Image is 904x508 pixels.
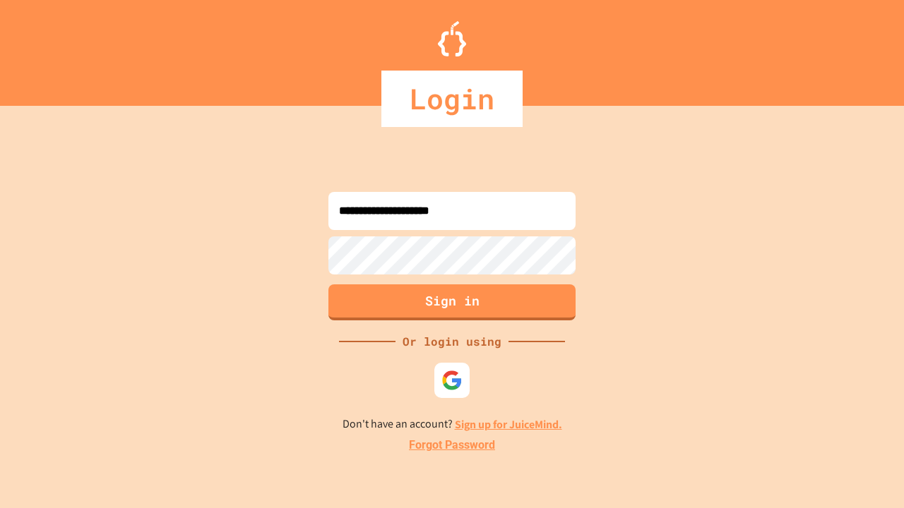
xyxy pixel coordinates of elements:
iframe: chat widget [787,390,890,450]
div: Login [381,71,523,127]
div: Or login using [395,333,509,350]
p: Don't have an account? [343,416,562,433]
button: Sign in [328,284,576,320]
img: google-icon.svg [441,370,463,391]
img: Logo.svg [438,21,466,56]
iframe: chat widget [845,452,890,494]
a: Sign up for JuiceMind. [455,417,562,432]
a: Forgot Password [409,437,495,454]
